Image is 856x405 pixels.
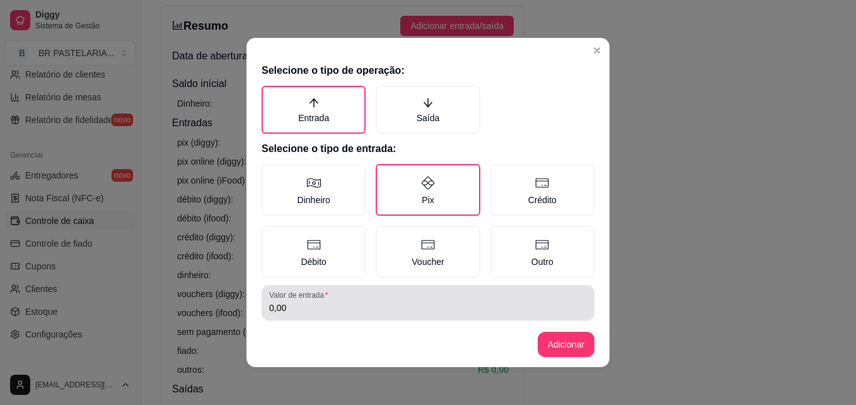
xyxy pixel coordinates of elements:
label: Crédito [490,164,594,216]
h2: Selecione o tipo de entrada: [262,141,594,156]
label: Entrada [262,86,366,134]
label: Valor de entrada [269,290,332,300]
h2: Selecione o tipo de operação: [262,63,594,78]
span: arrow-up [308,97,320,109]
label: Dinheiro [262,164,366,216]
span: arrow-down [422,97,434,109]
button: Close [587,40,607,61]
label: Saída [376,86,480,134]
button: Adicionar [538,332,594,357]
label: Outro [490,226,594,278]
input: Valor de entrada [269,302,587,314]
label: Pix [376,164,480,216]
label: Débito [262,226,366,278]
label: Voucher [376,226,480,278]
